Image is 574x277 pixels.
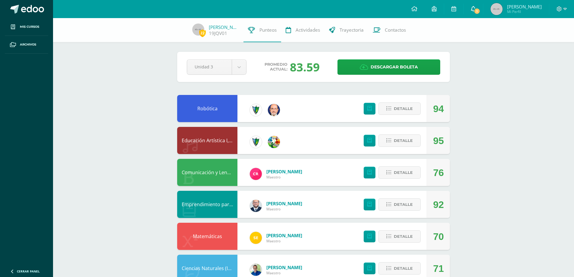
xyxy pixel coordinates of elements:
span: Detalle [394,167,413,178]
span: [PERSON_NAME] [507,4,542,10]
div: Matemáticas [177,223,237,250]
a: Contactos [368,18,410,42]
span: Trayectoria [340,27,364,33]
img: 159e24a6ecedfdf8f489544946a573f0.png [268,136,280,148]
img: 9f174a157161b4ddbe12118a61fed988.png [250,136,262,148]
div: Educación Artística I, Música y Danza [177,127,237,154]
button: Detalle [378,134,421,147]
img: 9f174a157161b4ddbe12118a61fed988.png [250,104,262,116]
span: Mis cursos [20,24,39,29]
div: 95 [433,127,444,154]
span: Detalle [394,103,413,114]
span: [PERSON_NAME] [266,168,302,175]
div: Robótica [177,95,237,122]
img: 45x45 [192,24,204,36]
a: [PERSON_NAME] [209,24,239,30]
a: 19JQV01 [209,30,227,36]
span: Promedio actual: [265,62,287,72]
span: Actividades [296,27,320,33]
span: [PERSON_NAME] [266,232,302,238]
a: Unidad 3 [187,60,246,74]
span: Mi Perfil [507,9,542,14]
span: Maestro [266,238,302,244]
div: 70 [433,223,444,250]
img: ab28fb4d7ed199cf7a34bbef56a79c5b.png [250,168,262,180]
span: Maestro [266,270,302,275]
span: Detalle [394,231,413,242]
div: 76 [433,159,444,186]
span: Archivos [20,42,36,47]
a: Mis cursos [5,18,48,36]
span: Unidad 3 [195,60,224,74]
div: Comunicación y Lenguaje, Idioma Español [177,159,237,186]
button: Detalle [378,262,421,275]
a: Descargar boleta [337,59,440,75]
span: 83.59 [290,59,320,75]
span: Cerrar panel [17,269,40,273]
span: Detalle [394,199,413,210]
a: Trayectoria [325,18,368,42]
img: 692ded2a22070436d299c26f70cfa591.png [250,264,262,276]
button: Detalle [378,166,421,179]
button: Detalle [378,198,421,211]
span: [PERSON_NAME] [266,264,302,270]
div: Emprendimiento para la Productividad [177,191,237,218]
span: Descargar boleta [371,60,418,74]
span: Maestro [266,206,302,212]
a: Punteos [243,18,281,42]
img: eaa624bfc361f5d4e8a554d75d1a3cf6.png [250,200,262,212]
span: Punteos [259,27,277,33]
span: Detalle [394,263,413,274]
div: 94 [433,95,444,122]
button: Detalle [378,102,421,115]
img: 03c2987289e60ca238394da5f82a525a.png [250,232,262,244]
div: 92 [433,191,444,218]
img: 45x45 [491,3,503,15]
img: 6b7a2a75a6c7e6282b1a1fdce061224c.png [268,104,280,116]
span: [PERSON_NAME] [266,200,302,206]
span: 1 [473,8,480,14]
span: Contactos [385,27,406,33]
a: Actividades [281,18,325,42]
button: Detalle [378,230,421,243]
span: Detalle [394,135,413,146]
span: 22 [199,29,206,37]
span: Maestro [266,175,302,180]
a: Archivos [5,36,48,54]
